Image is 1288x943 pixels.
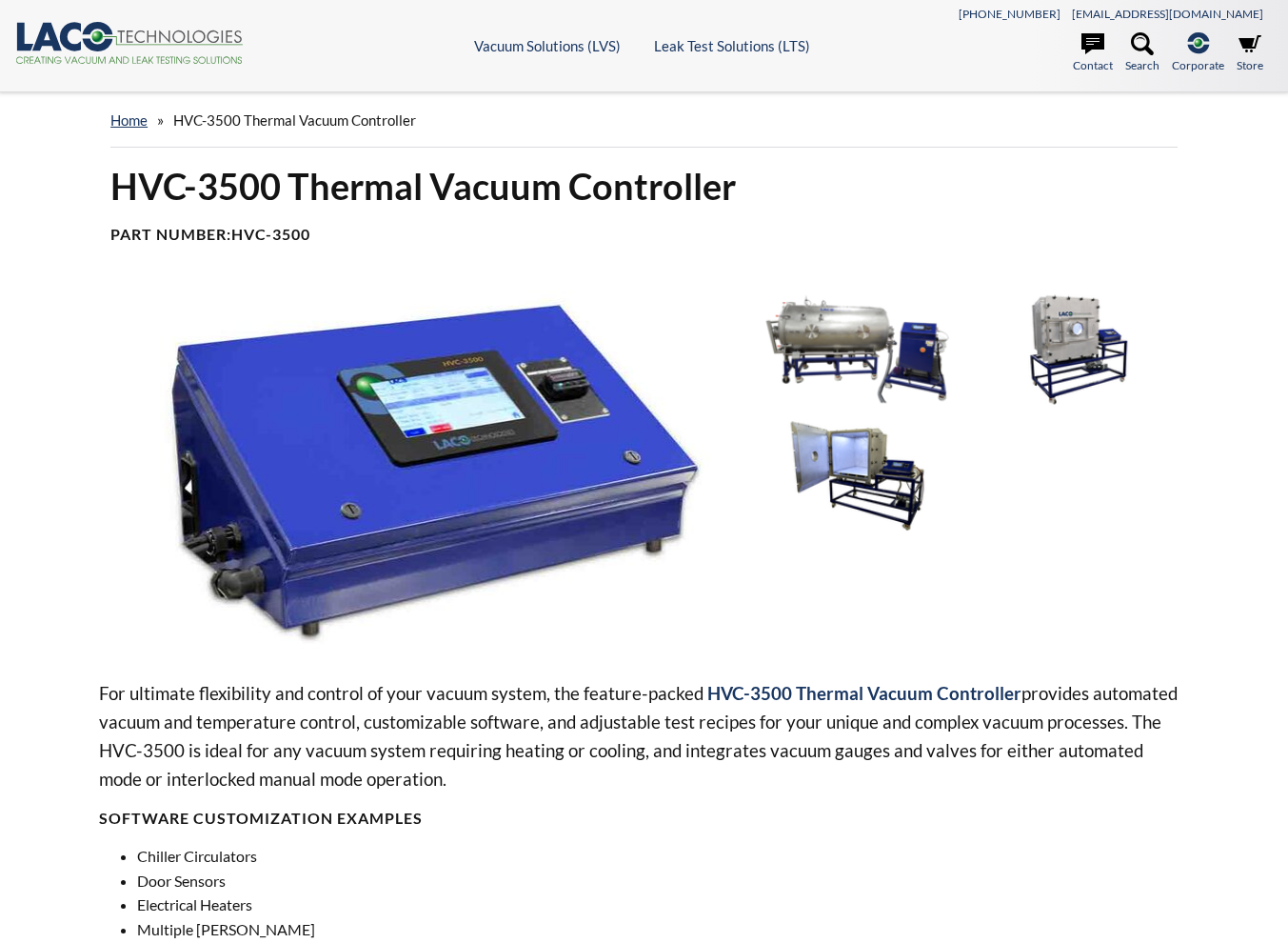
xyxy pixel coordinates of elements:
[99,679,1189,793] p: For ultimate flexibility and control of your vacuum system, the feature-packed provides automated...
[474,37,621,54] a: Vacuum Solutions (LVS)
[753,417,961,534] img: HVC-3500 in Cube Chamber System, open door
[1172,56,1224,74] span: Corporate
[1072,7,1263,21] a: [EMAIL_ADDRESS][DOMAIN_NAME]
[707,682,1021,704] strong: HVC-3500 Thermal Vacuum Controller
[110,225,1178,245] h4: Part Number:
[110,93,1178,148] div: »
[137,893,1189,917] li: Electrical Heaters
[137,869,1189,893] li: Door Sensors
[137,844,1189,869] li: Chiller Circulators
[99,291,738,649] img: HVC-3500 Thermal Vacuum Controller, angled view
[110,111,148,129] a: home
[231,225,310,243] b: HVC-3500
[110,163,1178,210] h1: HVC-3500 Thermal Vacuum Controller
[971,291,1179,408] img: HVC-3500 in Cube Chamber System, angled view
[1073,32,1113,74] a: Contact
[137,917,1189,942] li: Multiple [PERSON_NAME]
[1125,32,1159,74] a: Search
[173,111,416,129] span: HVC-3500 Thermal Vacuum Controller
[654,37,810,54] a: Leak Test Solutions (LTS)
[753,291,961,408] img: HVC-3500 Thermal Vacuum Controller in System, front view
[1237,32,1263,74] a: Store
[959,7,1060,21] a: [PHONE_NUMBER]
[99,809,1189,829] h4: SOFTWARE CUSTOMIZATION EXAMPLES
